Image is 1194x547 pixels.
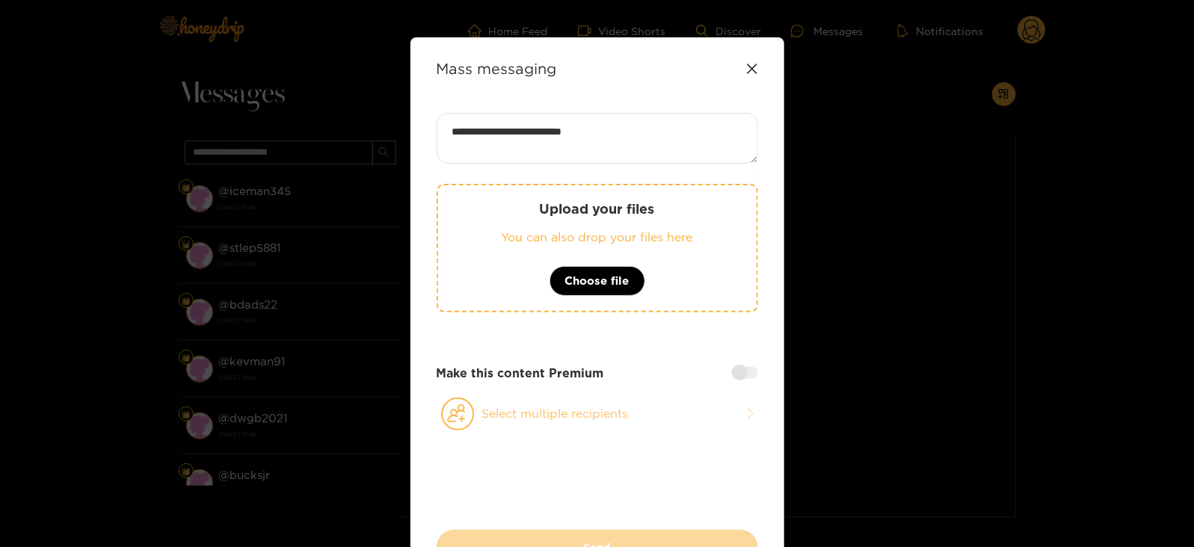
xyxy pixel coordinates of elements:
[437,397,758,431] button: Select multiple recipients
[468,229,727,246] p: You can also drop your files here
[550,266,645,296] button: Choose file
[468,200,727,217] p: Upload your files
[437,60,557,77] strong: Mass messaging
[437,365,604,382] strong: Make this content Premium
[565,272,630,290] span: Choose file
